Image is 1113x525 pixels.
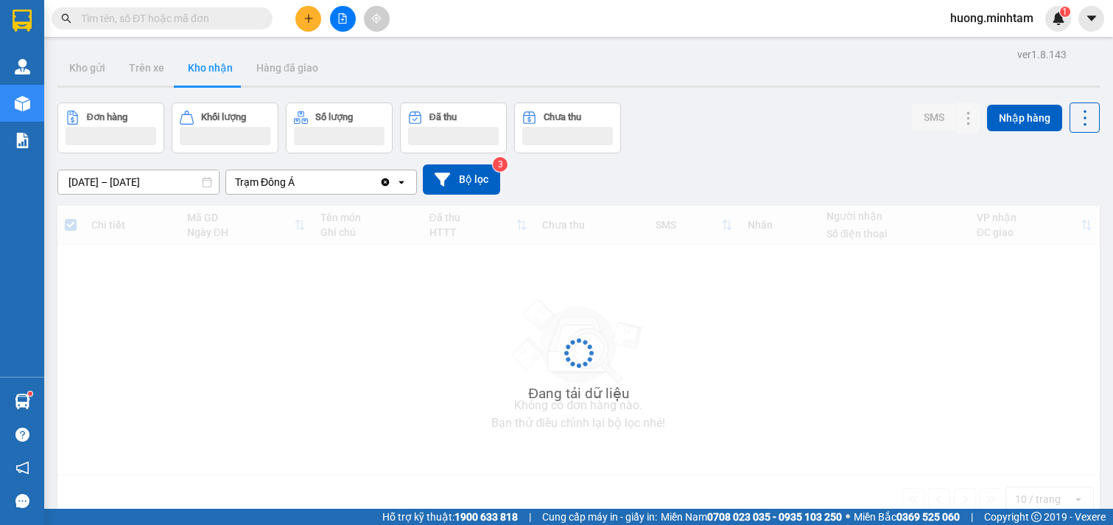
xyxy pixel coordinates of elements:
[235,175,295,190] div: Trạm Đông Á
[61,13,71,24] span: search
[1078,6,1104,32] button: caret-down
[423,164,500,195] button: Bộ lọc
[382,509,518,525] span: Hỗ trợ kỹ thuật:
[172,102,278,153] button: Khối lượng
[57,102,164,153] button: Đơn hàng
[364,6,390,32] button: aim
[544,112,581,122] div: Chưa thu
[429,112,457,122] div: Đã thu
[896,511,960,523] strong: 0369 525 060
[15,394,30,409] img: warehouse-icon
[15,59,30,74] img: warehouse-icon
[15,428,29,442] span: question-circle
[1062,7,1067,17] span: 1
[15,461,29,475] span: notification
[315,112,353,122] div: Số lượng
[296,175,298,190] input: Selected Trạm Đông Á.
[396,176,407,188] svg: open
[28,392,32,396] sup: 1
[330,6,356,32] button: file-add
[286,102,393,153] button: Số lượng
[303,13,314,24] span: plus
[846,514,850,520] span: ⚪️
[528,383,629,405] div: Đang tải dữ liệu
[400,102,507,153] button: Đã thu
[1017,46,1067,63] div: ver 1.8.143
[15,133,30,148] img: solution-icon
[1060,7,1070,17] sup: 1
[1031,512,1042,522] span: copyright
[529,509,531,525] span: |
[987,105,1062,131] button: Nhập hàng
[707,511,842,523] strong: 0708 023 035 - 0935 103 250
[542,509,657,525] span: Cung cấp máy in - giấy in:
[13,10,32,32] img: logo-vxr
[87,112,127,122] div: Đơn hàng
[912,104,956,131] button: SMS
[57,50,117,86] button: Kho gửi
[245,50,330,86] button: Hàng đã giao
[854,509,960,525] span: Miền Bắc
[938,9,1045,27] span: huong.minhtam
[493,157,508,172] sup: 3
[454,511,518,523] strong: 1900 633 818
[81,10,255,27] input: Tìm tên, số ĐT hoặc mã đơn
[1052,12,1065,25] img: icon-new-feature
[201,112,246,122] div: Khối lượng
[337,13,348,24] span: file-add
[371,13,382,24] span: aim
[15,494,29,508] span: message
[295,6,321,32] button: plus
[661,509,842,525] span: Miền Nam
[176,50,245,86] button: Kho nhận
[15,96,30,111] img: warehouse-icon
[971,509,973,525] span: |
[379,176,391,188] svg: Clear value
[514,102,621,153] button: Chưa thu
[117,50,176,86] button: Trên xe
[1085,12,1098,25] span: caret-down
[58,170,219,194] input: Select a date range.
